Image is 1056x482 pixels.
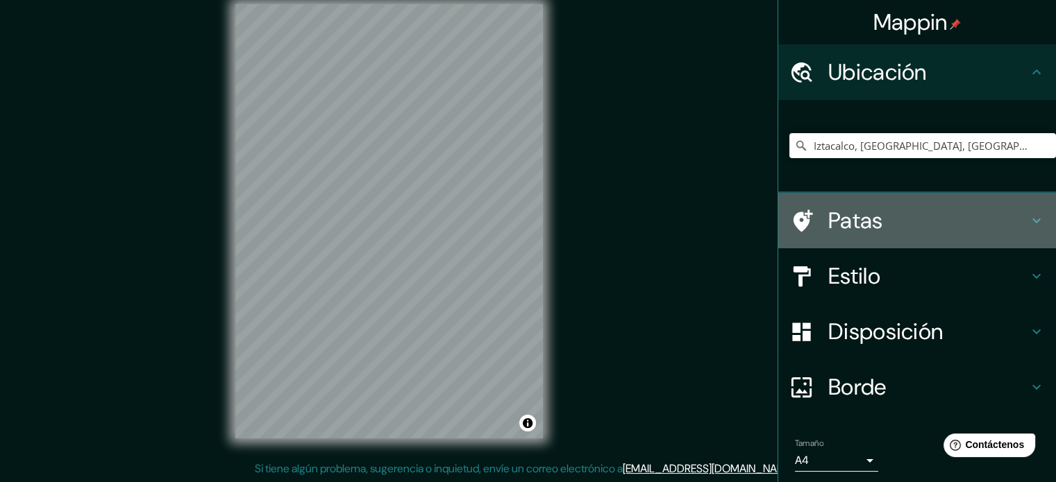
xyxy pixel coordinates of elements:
[789,133,1056,158] input: Elige tu ciudad o zona
[795,449,878,472] div: A4
[828,372,887,402] font: Borde
[828,317,943,346] font: Disposición
[778,193,1056,248] div: Patas
[795,438,823,449] font: Tamaño
[235,4,543,438] canvas: Mapa
[932,428,1041,467] iframe: Lanzador de widgets de ayuda
[873,8,948,37] font: Mappin
[778,44,1056,100] div: Ubicación
[950,19,961,30] img: pin-icon.png
[255,461,623,476] font: Si tiene algún problema, sugerencia o inquietud, envíe un correo electrónico a
[778,248,1056,304] div: Estilo
[778,304,1056,359] div: Disposición
[828,261,880,291] font: Estilo
[795,453,809,467] font: A4
[828,58,927,87] font: Ubicación
[623,461,794,476] a: [EMAIL_ADDRESS][DOMAIN_NAME]
[778,359,1056,415] div: Borde
[519,415,536,431] button: Activar o desactivar atribución
[828,206,883,235] font: Patas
